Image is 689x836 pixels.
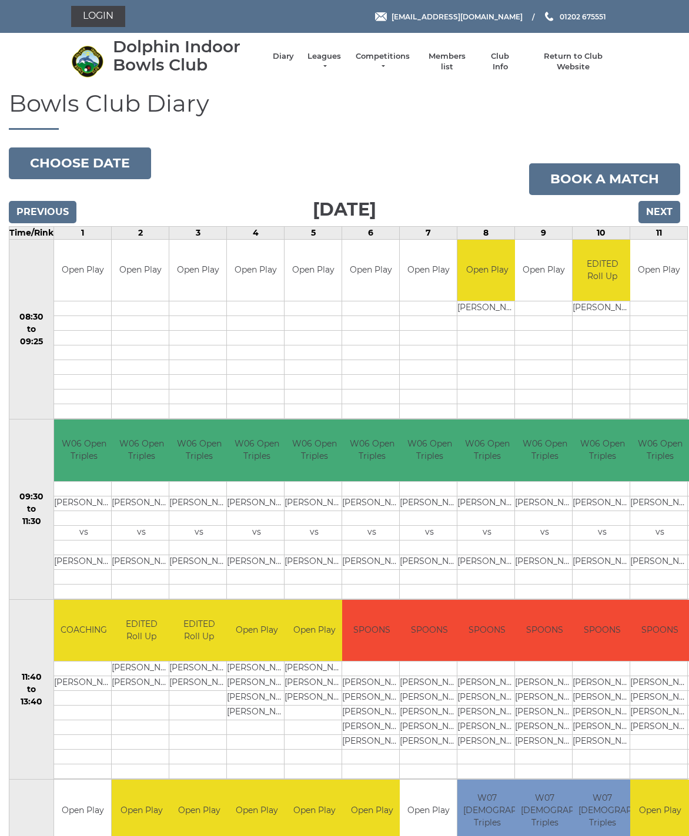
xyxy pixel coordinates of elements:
td: [PERSON_NAME] [400,720,459,735]
h1: Bowls Club Diary [9,90,680,130]
td: [PERSON_NAME] [342,706,402,720]
td: [PERSON_NAME] [54,676,113,691]
td: [PERSON_NAME] [169,496,229,511]
td: [PERSON_NAME] [285,691,344,706]
td: Open Play [400,240,457,301]
td: [PERSON_NAME] [457,735,517,750]
td: EDITED Roll Up [573,240,632,301]
td: Open Play [112,240,169,301]
td: Open Play [515,240,572,301]
td: SPOONS [342,600,402,662]
a: Competitions [354,51,411,72]
td: EDITED Roll Up [112,600,171,662]
td: vs [400,525,459,540]
td: [PERSON_NAME] [573,691,632,706]
td: vs [54,525,113,540]
td: [PERSON_NAME] [457,706,517,720]
td: [PERSON_NAME] [169,676,229,691]
td: [PERSON_NAME] [112,676,171,691]
td: SPOONS [400,600,459,662]
a: Diary [273,51,294,62]
td: [PERSON_NAME] [457,496,517,511]
a: Login [71,6,125,27]
td: [PERSON_NAME] [515,720,574,735]
span: 01202 675551 [560,12,606,21]
a: Leagues [306,51,343,72]
td: [PERSON_NAME] [457,720,517,735]
td: [PERSON_NAME] [515,706,574,720]
td: Time/Rink [9,226,54,239]
td: [PERSON_NAME] [573,735,632,750]
td: [PERSON_NAME] [573,720,632,735]
td: 1 [54,226,112,239]
td: SPOONS [457,600,517,662]
td: 7 [400,226,457,239]
td: Open Play [227,240,284,301]
td: vs [515,525,574,540]
td: [PERSON_NAME] [400,496,459,511]
td: [PERSON_NAME] [112,555,171,569]
td: W06 Open Triples [54,419,113,481]
td: vs [227,525,286,540]
td: 3 [169,226,227,239]
td: [PERSON_NAME] [400,691,459,706]
td: vs [169,525,229,540]
td: W06 Open Triples [400,419,459,481]
a: Members list [422,51,471,72]
span: [EMAIL_ADDRESS][DOMAIN_NAME] [392,12,523,21]
td: [PERSON_NAME] [400,706,459,720]
td: [PERSON_NAME] [342,676,402,691]
td: [PERSON_NAME] [285,662,344,676]
td: 11:40 to 13:40 [9,599,54,780]
td: [PERSON_NAME] [342,735,402,750]
td: [PERSON_NAME] [457,301,517,316]
td: vs [285,525,344,540]
td: [PERSON_NAME] [112,496,171,511]
td: Open Play [169,240,226,301]
td: [PERSON_NAME] [457,691,517,706]
td: W06 Open Triples [169,419,229,481]
td: [PERSON_NAME] [285,555,344,569]
td: COACHING [54,600,113,662]
td: SPOONS [515,600,574,662]
td: [PERSON_NAME] [573,301,632,316]
td: [PERSON_NAME] [573,676,632,691]
img: Phone us [545,12,553,21]
td: 11 [630,226,688,239]
td: W06 Open Triples [457,419,517,481]
td: [PERSON_NAME] [400,735,459,750]
img: Dolphin Indoor Bowls Club [71,45,103,78]
td: 08:30 to 09:25 [9,239,54,419]
td: [PERSON_NAME] [285,496,344,511]
td: [PERSON_NAME] [227,496,286,511]
div: Dolphin Indoor Bowls Club [113,38,261,74]
td: W06 Open Triples [515,419,574,481]
td: [PERSON_NAME] [515,676,574,691]
td: 6 [342,226,400,239]
td: 2 [112,226,169,239]
td: [PERSON_NAME] [169,555,229,569]
td: 4 [227,226,285,239]
input: Previous [9,201,76,223]
td: [PERSON_NAME] [573,496,632,511]
td: [PERSON_NAME] [112,662,171,676]
td: vs [457,525,517,540]
td: [PERSON_NAME] [54,555,113,569]
td: [PERSON_NAME] [573,555,632,569]
td: [PERSON_NAME] [573,706,632,720]
td: vs [573,525,632,540]
td: [PERSON_NAME] [227,706,286,720]
td: W06 Open Triples [342,419,402,481]
td: [PERSON_NAME] [400,676,459,691]
td: Open Play [342,240,399,301]
img: Email [375,12,387,21]
td: [PERSON_NAME] [342,555,402,569]
input: Next [638,201,680,223]
td: SPOONS [573,600,632,662]
td: W06 Open Triples [285,419,344,481]
td: W06 Open Triples [573,419,632,481]
td: vs [342,525,402,540]
td: Open Play [54,240,111,301]
td: [PERSON_NAME] [515,735,574,750]
td: Open Play [227,600,286,662]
